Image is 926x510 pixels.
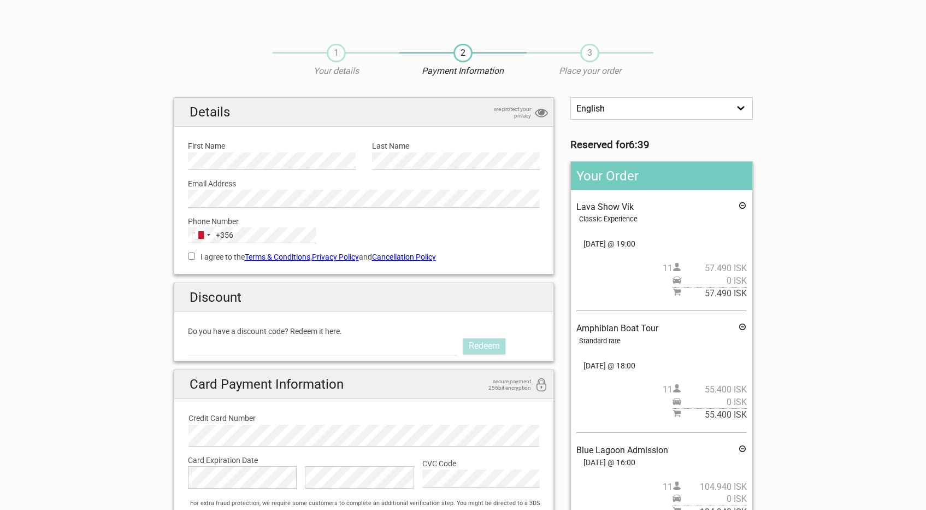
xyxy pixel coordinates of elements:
span: [DATE] @ 16:00 [576,456,746,468]
span: Pickup price [673,275,747,287]
h2: Discount [174,283,554,312]
span: Subtotal [673,287,747,300]
label: Phone Number [188,215,540,227]
span: 0 ISK [681,493,747,505]
span: 11 person(s) [663,481,747,493]
span: 1 [327,44,346,62]
p: Your details [273,65,399,77]
span: secure payment 256bit encryption [476,378,531,391]
label: I agree to the , and [188,251,540,263]
span: Lava Show Vík [576,202,634,212]
h2: Card Payment Information [174,370,554,399]
p: Payment Information [399,65,526,77]
span: 11 person(s) [663,262,747,274]
span: 55.400 ISK [681,384,747,396]
a: Privacy Policy [312,253,359,261]
span: Pickup price [673,396,747,408]
div: Classic Experience [579,213,746,225]
a: Redeem [463,338,505,354]
a: Cancellation Policy [372,253,436,261]
div: +356 [216,229,233,241]
a: Terms & Conditions [245,253,310,261]
span: 57.490 ISK [681,288,747,300]
span: 0 ISK [681,275,747,287]
label: Last Name [372,140,540,152]
span: Amphibian Boat Tour [576,323,658,333]
span: we protect your privacy [476,106,531,119]
label: Do you have a discount code? Redeem it here. [188,325,540,337]
label: Email Address [188,178,540,190]
label: Credit Card Number [188,412,540,424]
span: 11 person(s) [663,384,747,396]
span: 2 [453,44,473,62]
button: Selected country [188,228,233,242]
span: [DATE] @ 18:00 [576,360,746,372]
label: Card Expiration Date [188,454,540,466]
span: Subtotal [673,408,747,421]
label: CVC Code [422,458,540,470]
div: Standard rate [579,335,746,347]
i: 256bit encryption [535,378,548,393]
span: 3 [580,44,599,62]
i: privacy protection [535,106,548,121]
span: 55.400 ISK [681,409,747,421]
span: 0 ISK [681,396,747,408]
span: 104.940 ISK [681,481,747,493]
label: First Name [188,140,356,152]
h2: Details [174,98,554,127]
span: [DATE] @ 19:00 [576,238,746,250]
span: 57.490 ISK [681,262,747,274]
strong: 6:39 [629,139,650,151]
h3: Reserved for [570,139,752,151]
span: Blue Lagoon Admission [576,445,668,455]
p: Place your order [527,65,653,77]
h2: Your Order [571,162,752,190]
span: Pickup price [673,493,747,505]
